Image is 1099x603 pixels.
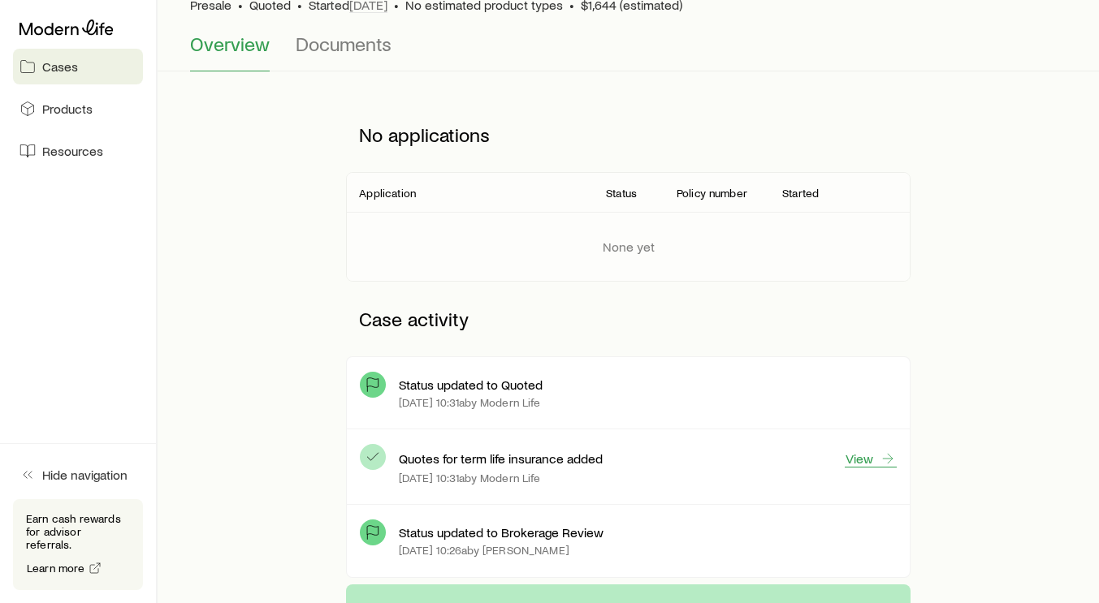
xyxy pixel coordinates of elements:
[190,32,1067,71] div: Case details tabs
[13,133,143,169] a: Resources
[399,544,569,557] p: [DATE] 10:26a by [PERSON_NAME]
[606,187,637,200] p: Status
[399,524,604,541] p: Status updated to Brokerage Review
[399,377,543,393] p: Status updated to Quoted
[346,110,910,159] p: No applications
[399,450,603,467] p: Quotes for term life insurance added
[677,187,747,200] p: Policy number
[346,295,910,343] p: Case activity
[782,187,819,200] p: Started
[42,101,93,117] span: Products
[26,512,130,551] p: Earn cash rewards for advisor referrals.
[359,187,416,200] p: Application
[13,499,143,590] div: Earn cash rewards for advisor referrals.Learn more
[13,91,143,127] a: Products
[42,143,103,159] span: Resources
[603,239,655,255] p: None yet
[42,467,128,483] span: Hide navigation
[190,32,270,55] span: Overview
[399,396,540,409] p: [DATE] 10:31a by Modern Life
[296,32,392,55] span: Documents
[27,562,85,574] span: Learn more
[42,58,78,75] span: Cases
[13,457,143,493] button: Hide navigation
[399,472,540,485] p: [DATE] 10:31a by Modern Life
[845,450,897,467] a: View
[13,49,143,84] a: Cases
